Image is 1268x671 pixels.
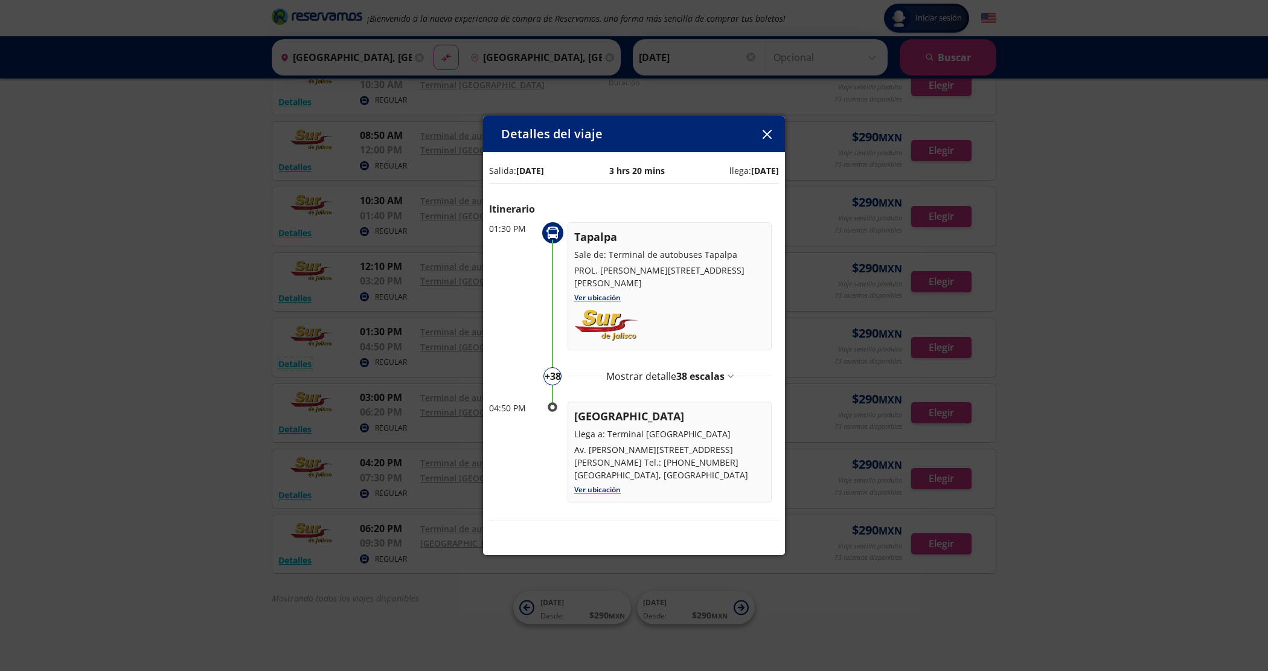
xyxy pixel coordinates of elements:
[574,248,765,261] p: Sale de: Terminal de autobuses Tapalpa
[489,402,537,414] p: 04:50 PM
[574,408,765,425] p: [GEOGRAPHIC_DATA]
[574,264,765,289] p: PROL. [PERSON_NAME][STREET_ADDRESS][PERSON_NAME]
[489,164,544,177] p: Salida:
[729,164,779,177] p: llega:
[574,229,765,245] p: Tapalpa
[489,202,779,216] p: Itinerario
[574,484,621,495] a: Ver ubicación
[606,369,725,384] p: Mostrar detalle
[676,370,725,383] span: 38 escalas
[501,125,603,143] p: Detalles del viaje
[574,428,765,440] p: Llega a: Terminal [GEOGRAPHIC_DATA]
[574,292,621,303] a: Ver ubicación
[489,222,537,235] p: 01:30 PM
[574,443,765,481] p: Av. [PERSON_NAME][STREET_ADDRESS][PERSON_NAME] Tel.: [PHONE_NUMBER] [GEOGRAPHIC_DATA], [GEOGRAPHI...
[751,165,779,176] b: [DATE]
[574,307,639,344] img: uploads_2F1613975121036-sj2am4335tr-a63a548d1d5aa488999e4201dd4546c3_2Fsur-de-jalisco.png
[545,369,561,384] p: + 38
[606,369,734,384] button: Mostrar detalle38 escalas
[516,165,544,176] b: [DATE]
[609,164,665,177] p: 3 hrs 20 mins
